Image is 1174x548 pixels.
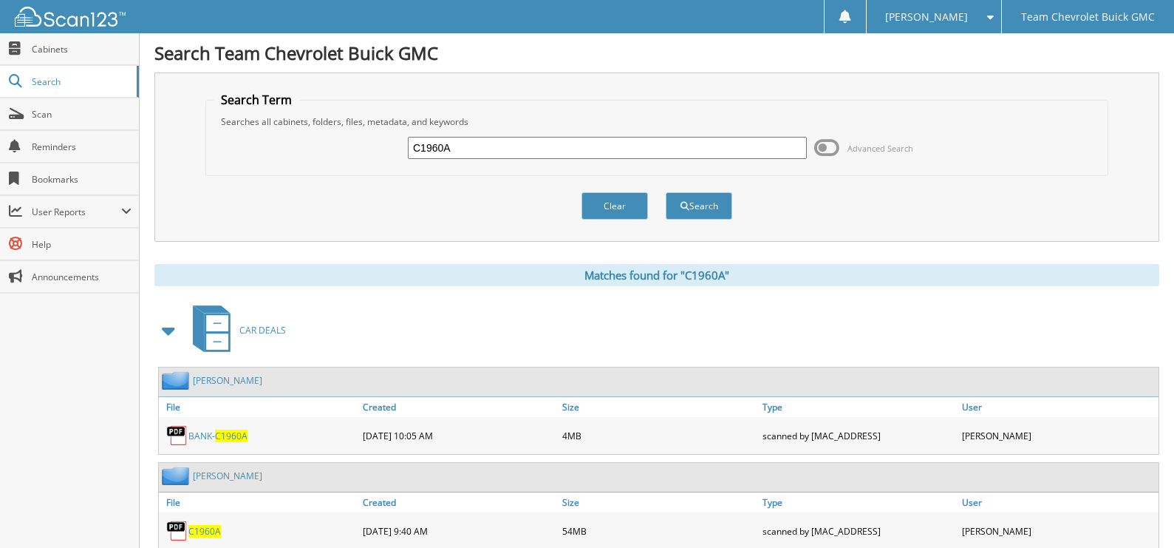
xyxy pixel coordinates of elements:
a: Created [359,493,559,513]
iframe: Chat Widget [1100,477,1174,548]
span: Advanced Search [847,143,913,154]
span: Help [32,238,132,251]
button: Clear [581,192,648,220]
a: User [958,493,1158,513]
a: [PERSON_NAME] [193,470,262,482]
a: CAR DEALS [184,301,286,359]
a: Type [759,493,959,513]
div: [DATE] 10:05 AM [359,421,559,450]
a: User [958,397,1158,417]
legend: Search Term [214,92,299,108]
a: File [159,397,359,417]
span: [PERSON_NAME] [885,13,968,21]
span: Scan [32,108,132,121]
div: [PERSON_NAME] [958,516,1158,546]
span: User Reports [32,206,121,218]
span: CAR DEALS [239,324,286,336]
span: Team Chevrolet Buick GMC [1021,13,1155,21]
div: 54MB [559,516,759,546]
span: C1960A [215,430,248,442]
img: folder2.png [162,371,193,390]
a: Size [559,397,759,417]
div: scanned by [MAC_ADDRESS] [759,421,959,450]
div: 4MB [559,421,759,450]
button: Search [666,192,732,220]
img: PDF.png [166,424,188,447]
div: [PERSON_NAME] [958,421,1158,450]
img: PDF.png [166,520,188,542]
span: Bookmarks [32,173,132,186]
a: Size [559,493,759,513]
a: [PERSON_NAME] [193,374,262,387]
span: Reminders [32,141,132,153]
div: Searches all cabinets, folders, files, metadata, and keywords [214,115,1100,128]
a: Created [359,397,559,417]
div: scanned by [MAC_ADDRESS] [759,516,959,546]
div: [DATE] 9:40 AM [359,516,559,546]
a: BANK-C1960A [188,430,248,442]
a: C1960A [188,525,221,538]
a: Type [759,397,959,417]
img: scan123-logo-white.svg [15,7,126,27]
span: Search [32,75,129,88]
a: File [159,493,359,513]
div: Matches found for "C1960A" [154,264,1159,286]
h1: Search Team Chevrolet Buick GMC [154,41,1159,65]
span: Announcements [32,271,132,283]
img: folder2.png [162,467,193,485]
span: Cabinets [32,43,132,55]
